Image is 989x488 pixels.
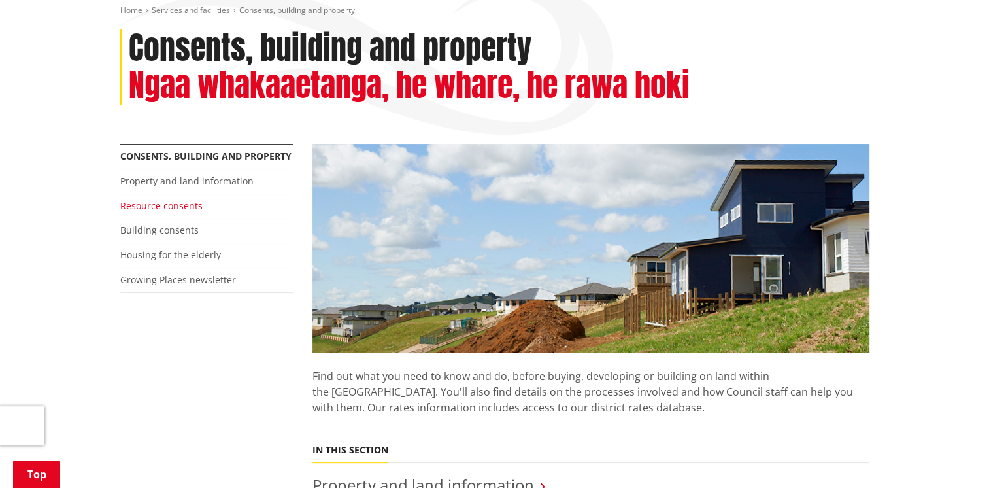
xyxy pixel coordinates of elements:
[120,273,236,286] a: Growing Places newsletter
[13,461,60,488] a: Top
[152,5,230,16] a: Services and facilities
[120,224,199,236] a: Building consents
[120,175,254,187] a: Property and land information
[120,5,142,16] a: Home
[312,445,388,456] h5: In this section
[312,144,869,353] img: Land-and-property-landscape
[129,29,531,67] h1: Consents, building and property
[129,67,690,105] h2: Ngaa whakaaetanga, he whare, he rawa hoki
[120,150,292,162] a: Consents, building and property
[929,433,976,480] iframe: Messenger Launcher
[120,5,869,16] nav: breadcrumb
[312,353,869,431] p: Find out what you need to know and do, before buying, developing or building on land within the [...
[239,5,355,16] span: Consents, building and property
[120,200,203,212] a: Resource consents
[120,249,221,261] a: Housing for the elderly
